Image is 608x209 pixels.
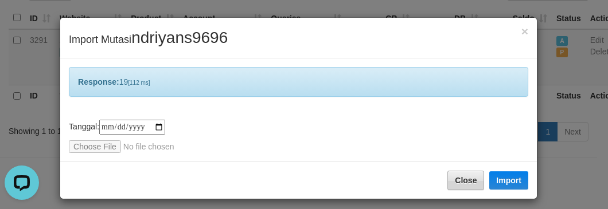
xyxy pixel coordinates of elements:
span: Import Mutasi [69,34,228,45]
span: [112 ms] [128,80,150,86]
button: Close [521,25,528,37]
div: 19 [69,67,528,97]
button: Close [447,171,484,190]
span: × [521,25,528,38]
button: Open LiveChat chat widget [5,5,39,39]
span: ndriyans9696 [131,29,228,46]
button: Import [489,171,528,190]
b: Response: [78,77,119,86]
div: Tanggal: [69,120,528,153]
